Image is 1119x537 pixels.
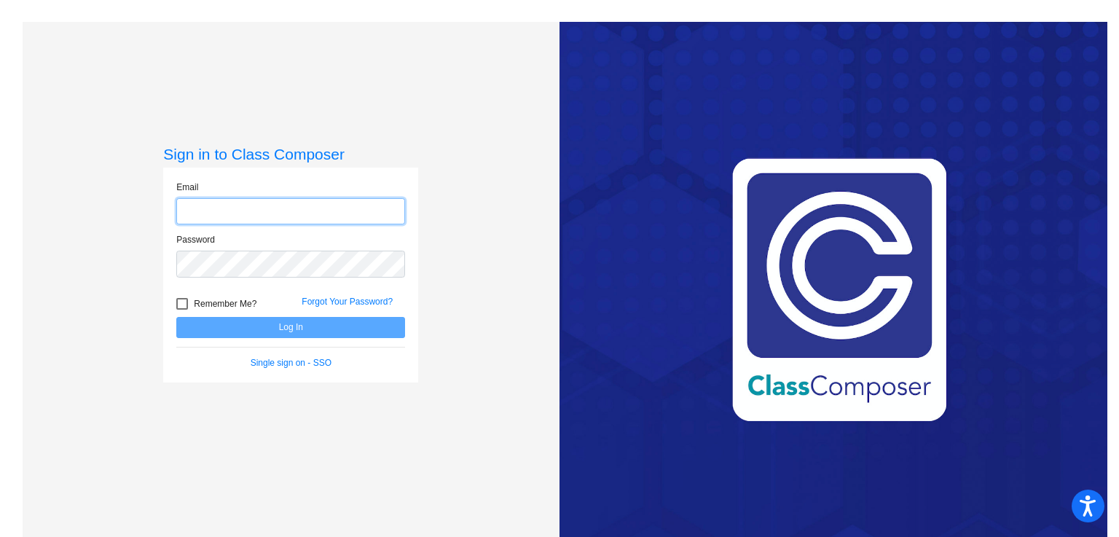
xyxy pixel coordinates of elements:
[176,317,405,338] button: Log In
[176,181,198,194] label: Email
[302,297,393,307] a: Forgot Your Password?
[251,358,331,368] a: Single sign on - SSO
[163,145,418,163] h3: Sign in to Class Composer
[176,233,215,246] label: Password
[194,295,256,313] span: Remember Me?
